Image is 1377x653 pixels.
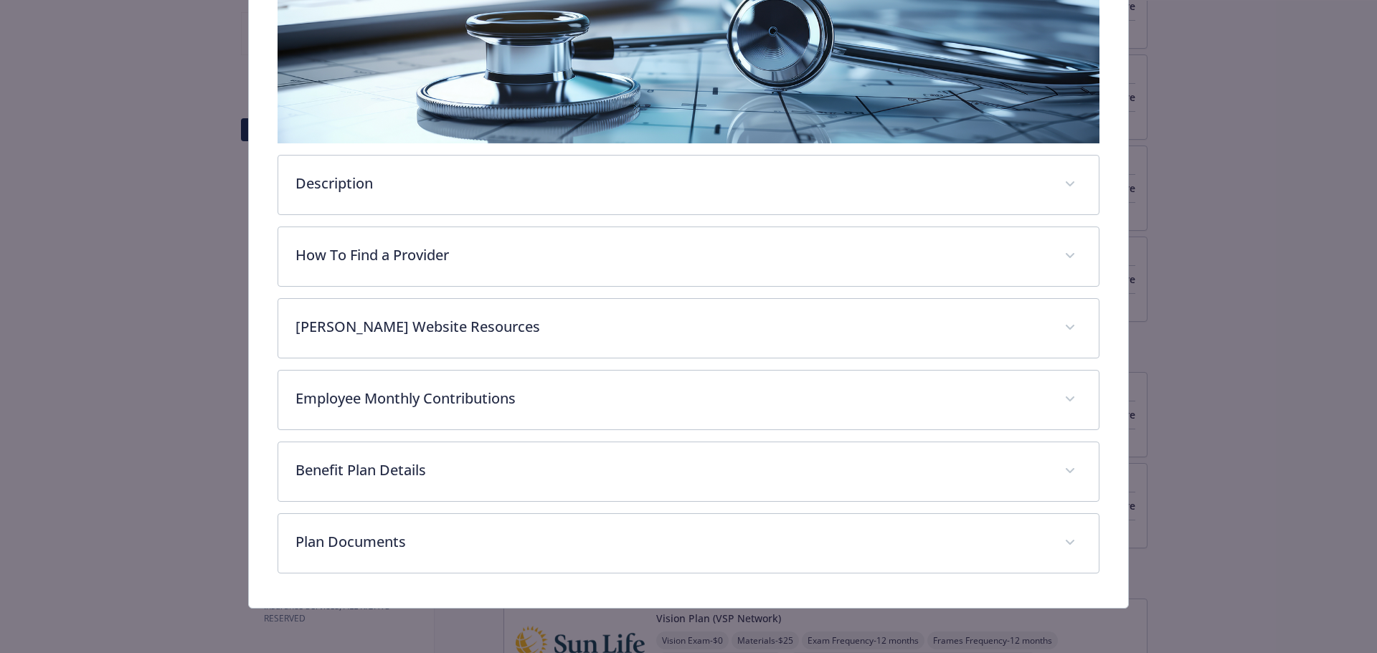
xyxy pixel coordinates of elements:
p: Benefit Plan Details [295,459,1048,481]
div: Plan Documents [278,514,1099,573]
p: Plan Documents [295,531,1048,553]
div: How To Find a Provider [278,227,1099,286]
div: Benefit Plan Details [278,442,1099,501]
div: Description [278,156,1099,214]
p: [PERSON_NAME] Website Resources [295,316,1048,338]
div: [PERSON_NAME] Website Resources [278,299,1099,358]
div: Employee Monthly Contributions [278,371,1099,429]
p: Employee Monthly Contributions [295,388,1048,409]
p: Description [295,173,1048,194]
p: How To Find a Provider [295,244,1048,266]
